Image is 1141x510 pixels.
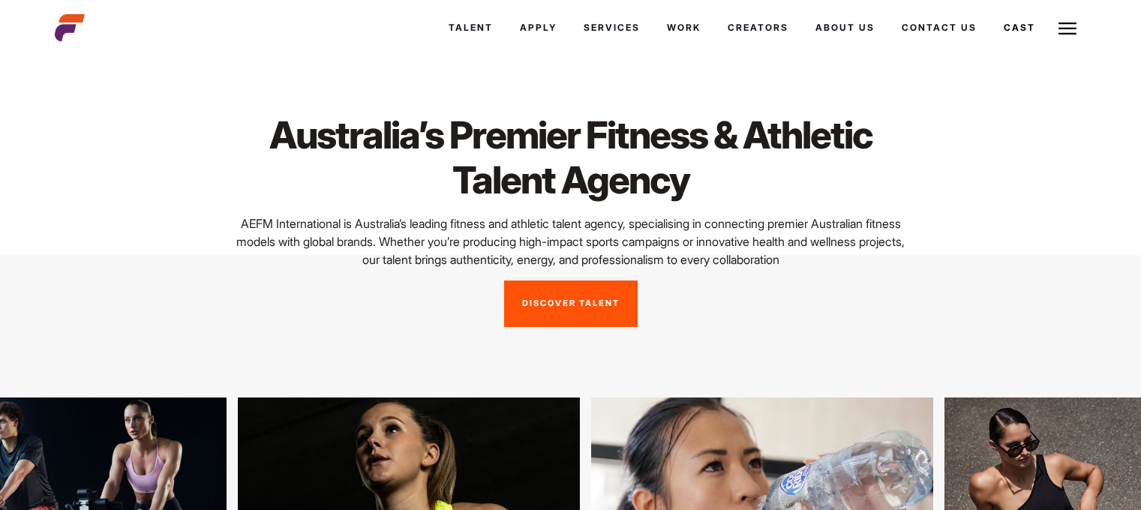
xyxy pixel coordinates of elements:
[55,13,85,43] img: cropped-aefm-brand-fav-22-square.png
[435,7,506,48] a: Talent
[230,214,911,268] p: AEFM International is Australia’s leading fitness and athletic talent agency, specialising in con...
[506,7,570,48] a: Apply
[570,7,653,48] a: Services
[802,7,888,48] a: About Us
[888,7,990,48] a: Contact Us
[504,280,638,327] a: Discover Talent
[714,7,802,48] a: Creators
[653,7,714,48] a: Work
[230,112,911,202] h1: Australia’s Premier Fitness & Athletic Talent Agency
[1058,19,1076,37] img: Burger icon
[990,7,1049,48] a: Cast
